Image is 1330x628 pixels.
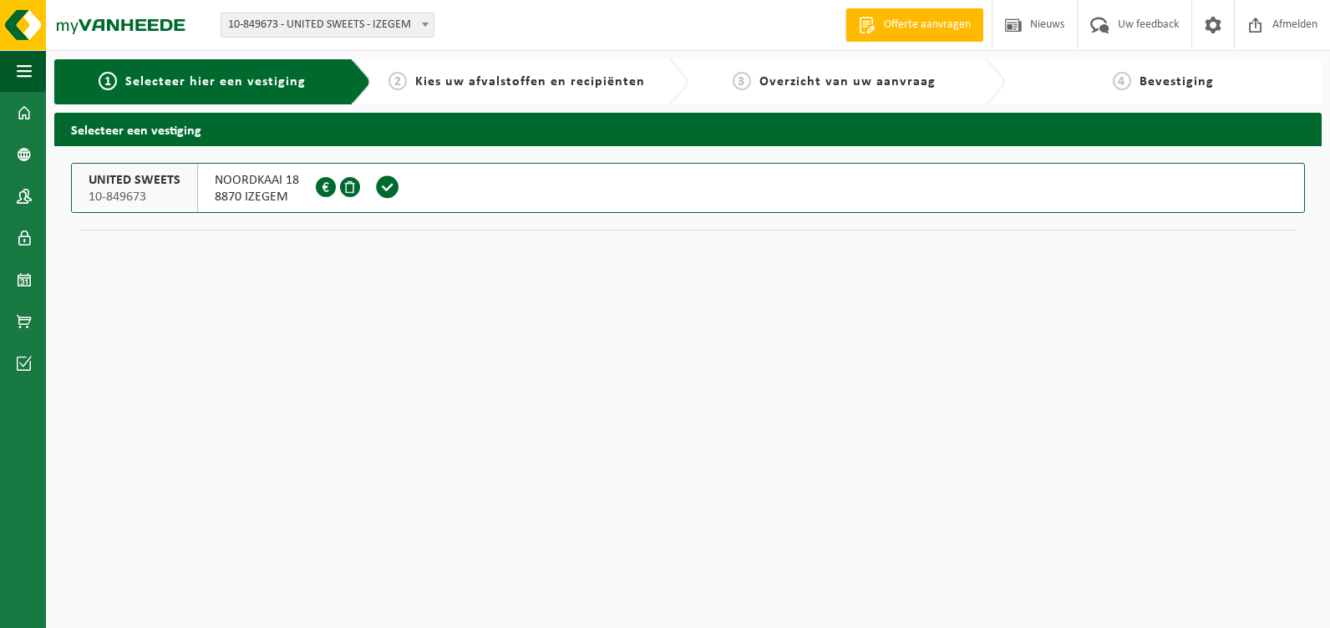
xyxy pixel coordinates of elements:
span: Offerte aanvragen [880,17,975,33]
span: 3 [733,72,751,90]
button: UNITED SWEETS 10-849673 NOORDKAAI 188870 IZEGEM [71,163,1305,213]
span: 8870 IZEGEM [215,189,299,205]
span: Overzicht van uw aanvraag [759,75,936,89]
span: 4 [1113,72,1131,90]
span: 1 [99,72,117,90]
a: Offerte aanvragen [845,8,983,42]
span: 10-849673 [89,189,180,205]
span: 2 [388,72,407,90]
span: UNITED SWEETS [89,172,180,189]
span: NOORDKAAI 18 [215,172,299,189]
h2: Selecteer een vestiging [54,113,1322,145]
span: 10-849673 - UNITED SWEETS - IZEGEM [221,13,434,37]
span: 10-849673 - UNITED SWEETS - IZEGEM [221,13,434,38]
span: Bevestiging [1140,75,1214,89]
span: Kies uw afvalstoffen en recipiënten [415,75,645,89]
span: Selecteer hier een vestiging [125,75,306,89]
